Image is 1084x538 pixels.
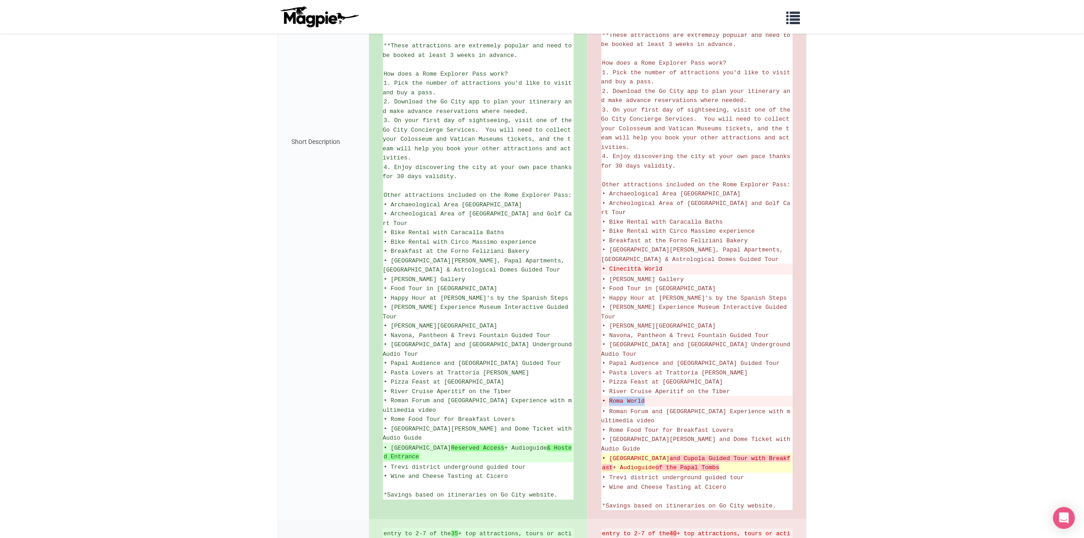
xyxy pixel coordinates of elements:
[602,228,755,235] span: • Bike Rental with Circo Massimo experience
[384,239,536,246] span: • Bike Rental with Circo Massimo experience
[602,454,792,472] del: • [GEOGRAPHIC_DATA] + Audioguide
[451,445,504,451] strong: Reserved Access
[384,229,504,236] span: • Bike Rental with Caracalla Baths
[1053,507,1075,529] div: Open Intercom Messenger
[602,397,792,406] del: • Roma World
[602,276,684,283] span: • [PERSON_NAME] Gallery
[384,201,522,208] span: • Archaeological Area [GEOGRAPHIC_DATA]
[602,219,723,225] span: • Bike Rental with Caracalla Baths
[601,246,787,263] span: • [GEOGRAPHIC_DATA][PERSON_NAME], Papal Apartments, [GEOGRAPHIC_DATA] & Astrological Domes Guided...
[384,492,558,498] span: *Savings based on itineraries on Go City website.
[656,464,719,471] strong: of the Papal Tombs
[602,484,727,491] span: • Wine and Cheese Tasting at Cicero
[601,341,794,358] span: • [GEOGRAPHIC_DATA] and [GEOGRAPHIC_DATA] Underground Audio Tour
[601,304,790,320] span: • [PERSON_NAME] Experience Museum Interactive Guided Tour
[602,502,776,509] span: *Savings based on itineraries on Go City website.
[383,80,575,96] span: 1. Pick the number of attractions you'd like to visit and buy a pass.
[384,295,569,302] span: • Happy Hour at [PERSON_NAME]'s by the Spanish Steps
[602,237,748,244] span: • Breakfast at the Forno Feliziani Bakery
[601,153,794,169] span: 4. Enjoy discovering the city at your own pace thanks for 30 days validity.
[602,455,790,471] strong: and Cupola Guided Tour with Breakfast
[601,107,794,151] span: 3. On your first day of sightseeing, visit one of the Go City Concierge Services. You will need t...
[601,69,794,86] span: 1. Pick the number of attractions you'd like to visit and buy a pass.
[383,341,575,358] span: • [GEOGRAPHIC_DATA] and [GEOGRAPHIC_DATA] Underground Audio Tour
[670,530,677,537] strong: 40
[384,379,504,385] span: • Pizza Feast at [GEOGRAPHIC_DATA]
[601,408,790,425] span: • Roman Forum and [GEOGRAPHIC_DATA] Experience with multimedia video
[383,42,575,59] span: **These attractions are extremely popular and need to be booked at least 3 weeks in advance.
[602,360,780,367] span: • Papal Audience and [GEOGRAPHIC_DATA] Guided Tour
[602,388,730,395] span: • River Cruise Aperitif on the Tiber
[384,473,508,480] span: • Wine and Cheese Tasting at Cicero
[451,530,458,537] strong: 35
[383,304,572,320] span: • [PERSON_NAME] Experience Museum Interactive Guided Tour
[383,397,572,414] span: • Roman Forum and [GEOGRAPHIC_DATA] Experience with multimedia video
[384,416,515,423] span: • Rome Food Tour for Breakfast Lovers
[384,464,526,471] span: • Trevi district underground guided tour
[602,474,744,481] span: • Trevi district underground guided tour
[383,164,575,180] span: 4. Enjoy discovering the city at your own pace thanks for 30 days validity.
[383,210,572,227] span: • Archeological Area of [GEOGRAPHIC_DATA] and Golf Cart Tour
[602,285,716,292] span: • Food Tour in [GEOGRAPHIC_DATA]
[602,60,727,67] span: How does a Rome Explorer Pass work?
[602,190,741,197] span: • Archaeological Area [GEOGRAPHIC_DATA]
[384,248,529,255] span: • Breakfast at the Forno Feliziani Bakery
[602,295,787,302] span: • Happy Hour at [PERSON_NAME]'s by the Spanish Steps
[384,369,529,376] span: • Pasta Lovers at Trattoria [PERSON_NAME]
[383,98,572,115] span: 2. Download the Go City app to plan your itinerary and make advance reservations where needed.
[383,257,569,274] span: • [GEOGRAPHIC_DATA][PERSON_NAME], Papal Apartments, [GEOGRAPHIC_DATA] & Astrological Domes Guided...
[384,360,561,367] span: • Papal Audience and [GEOGRAPHIC_DATA] Guided Tour
[601,436,794,452] span: • [GEOGRAPHIC_DATA][PERSON_NAME] and Dome Ticket with Audio Guide
[602,181,790,188] span: Other attractions included on the Rome Explorer Pass:
[384,323,498,329] span: • [PERSON_NAME][GEOGRAPHIC_DATA]
[278,6,360,28] img: logo-ab69f6fb50320c5b225c76a69d11143b.png
[384,276,465,283] span: • [PERSON_NAME] Gallery
[384,71,508,77] span: How does a Rome Explorer Pass work?
[602,427,734,434] span: • Rome Food Tour for Breakfast Lovers
[601,88,790,104] span: 2. Download the Go City app to plan your itinerary and make advance reservations where needed.
[601,200,790,216] span: • Archeological Area of [GEOGRAPHIC_DATA] and Golf Cart Tour
[384,192,572,199] span: Other attractions included on the Rome Explorer Pass:
[384,285,498,292] span: • Food Tour in [GEOGRAPHIC_DATA]
[602,323,716,329] span: • [PERSON_NAME][GEOGRAPHIC_DATA]
[602,265,792,274] del: • Cinecittà World
[384,388,512,395] span: • River Cruise Aperitif on the Tiber
[384,444,573,461] ins: • [GEOGRAPHIC_DATA] + Audioguide
[383,117,575,161] span: 3. On your first day of sightseeing, visit one of the Go City Concierge Services. You will need t...
[383,425,575,442] span: • [GEOGRAPHIC_DATA][PERSON_NAME] and Dome Ticket with Audio Guide
[602,379,723,385] span: • Pizza Feast at [GEOGRAPHIC_DATA]
[602,332,769,339] span: • Navona, Pantheon & Trevi Fountain Guided Tour
[602,369,748,376] span: • Pasta Lovers at Trattoria [PERSON_NAME]
[384,332,551,339] span: • Navona, Pantheon & Trevi Fountain Guided Tour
